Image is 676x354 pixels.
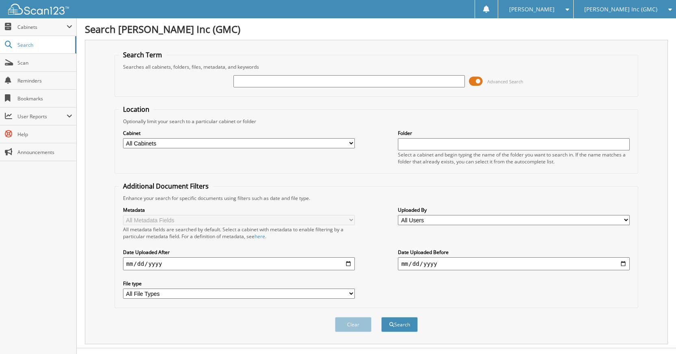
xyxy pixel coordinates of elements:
span: Cabinets [17,24,67,30]
legend: Search Term [119,50,166,59]
label: Cabinet [123,130,355,137]
div: All metadata fields are searched by default. Select a cabinet with metadata to enable filtering b... [123,226,355,240]
span: [PERSON_NAME] Inc (GMC) [584,7,657,12]
legend: Location [119,105,153,114]
span: Help [17,131,72,138]
a: here [255,233,265,240]
div: Optionally limit your search to a particular cabinet or folder [119,118,634,125]
label: Date Uploaded After [123,249,355,256]
button: Search [381,317,418,332]
span: Advanced Search [487,78,523,85]
span: Bookmarks [17,95,72,102]
label: Metadata [123,206,355,213]
label: Folder [398,130,630,137]
input: start [123,257,355,270]
span: Search [17,41,71,48]
label: Date Uploaded Before [398,249,630,256]
label: Uploaded By [398,206,630,213]
div: Searches all cabinets, folders, files, metadata, and keywords [119,63,634,70]
span: [PERSON_NAME] [509,7,555,12]
img: scan123-logo-white.svg [8,4,69,15]
label: File type [123,280,355,287]
span: User Reports [17,113,67,120]
legend: Additional Document Filters [119,182,213,191]
div: Enhance your search for specific documents using filters such as date and file type. [119,195,634,202]
span: Scan [17,59,72,66]
button: Clear [335,317,371,332]
span: Announcements [17,149,72,156]
div: Select a cabinet and begin typing the name of the folder you want to search in. If the name match... [398,151,630,165]
h1: Search [PERSON_NAME] Inc (GMC) [85,22,668,36]
input: end [398,257,630,270]
span: Reminders [17,77,72,84]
